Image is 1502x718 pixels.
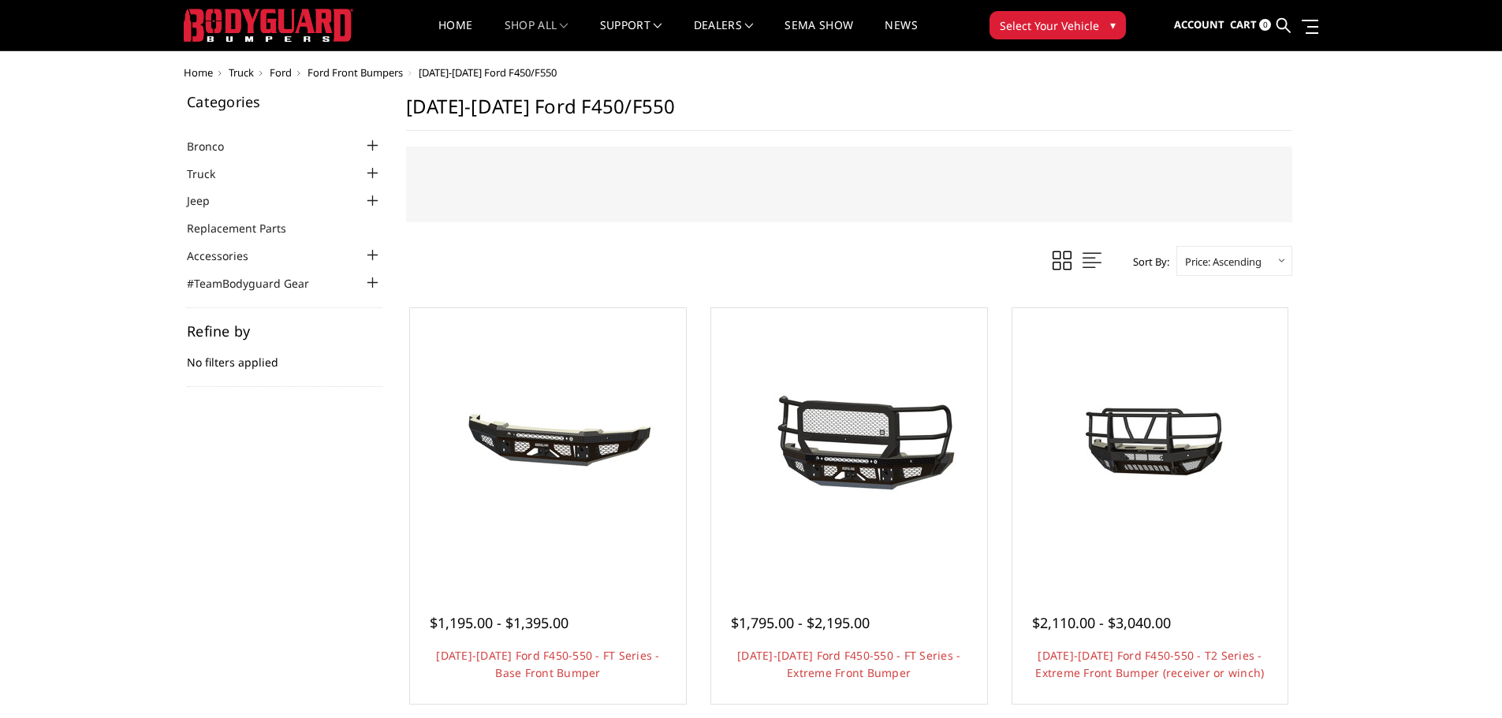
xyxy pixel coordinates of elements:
[436,648,659,680] a: [DATE]-[DATE] Ford F450-550 - FT Series - Base Front Bumper
[1110,17,1116,33] span: ▾
[1230,17,1257,32] span: Cart
[187,275,329,292] a: #TeamBodyguard Gear
[307,65,403,80] a: Ford Front Bumpers
[229,65,254,80] a: Truck
[187,95,382,109] h5: Categories
[414,312,682,580] a: 2023-2025 Ford F450-550 - FT Series - Base Front Bumper
[1259,19,1271,31] span: 0
[731,613,870,632] span: $1,795.00 - $2,195.00
[187,138,244,154] a: Bronco
[187,220,306,236] a: Replacement Parts
[184,65,213,80] a: Home
[1016,312,1284,580] a: 2023-2025 Ford F450-550 - T2 Series - Extreme Front Bumper (receiver or winch)
[187,192,229,209] a: Jeep
[406,95,1292,131] h1: [DATE]-[DATE] Ford F450/F550
[1000,17,1099,34] span: Select Your Vehicle
[187,324,382,387] div: No filters applied
[1023,375,1276,516] img: 2023-2025 Ford F450-550 - T2 Series - Extreme Front Bumper (receiver or winch)
[422,387,674,505] img: 2023-2025 Ford F450-550 - FT Series - Base Front Bumper
[1032,613,1171,632] span: $2,110.00 - $3,040.00
[1174,4,1224,47] a: Account
[505,20,568,50] a: shop all
[187,324,382,338] h5: Refine by
[737,648,960,680] a: [DATE]-[DATE] Ford F450-550 - FT Series - Extreme Front Bumper
[715,312,983,580] a: 2023-2025 Ford F450-550 - FT Series - Extreme Front Bumper 2023-2025 Ford F450-550 - FT Series - ...
[785,20,853,50] a: SEMA Show
[1035,648,1264,680] a: [DATE]-[DATE] Ford F450-550 - T2 Series - Extreme Front Bumper (receiver or winch)
[187,166,235,182] a: Truck
[438,20,472,50] a: Home
[270,65,292,80] a: Ford
[885,20,917,50] a: News
[1174,17,1224,32] span: Account
[430,613,568,632] span: $1,195.00 - $1,395.00
[600,20,662,50] a: Support
[184,9,353,42] img: BODYGUARD BUMPERS
[419,65,557,80] span: [DATE]-[DATE] Ford F450/F550
[1124,250,1169,273] label: Sort By:
[187,247,268,264] a: Accessories
[1230,4,1271,47] a: Cart 0
[990,11,1126,39] button: Select Your Vehicle
[694,20,754,50] a: Dealers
